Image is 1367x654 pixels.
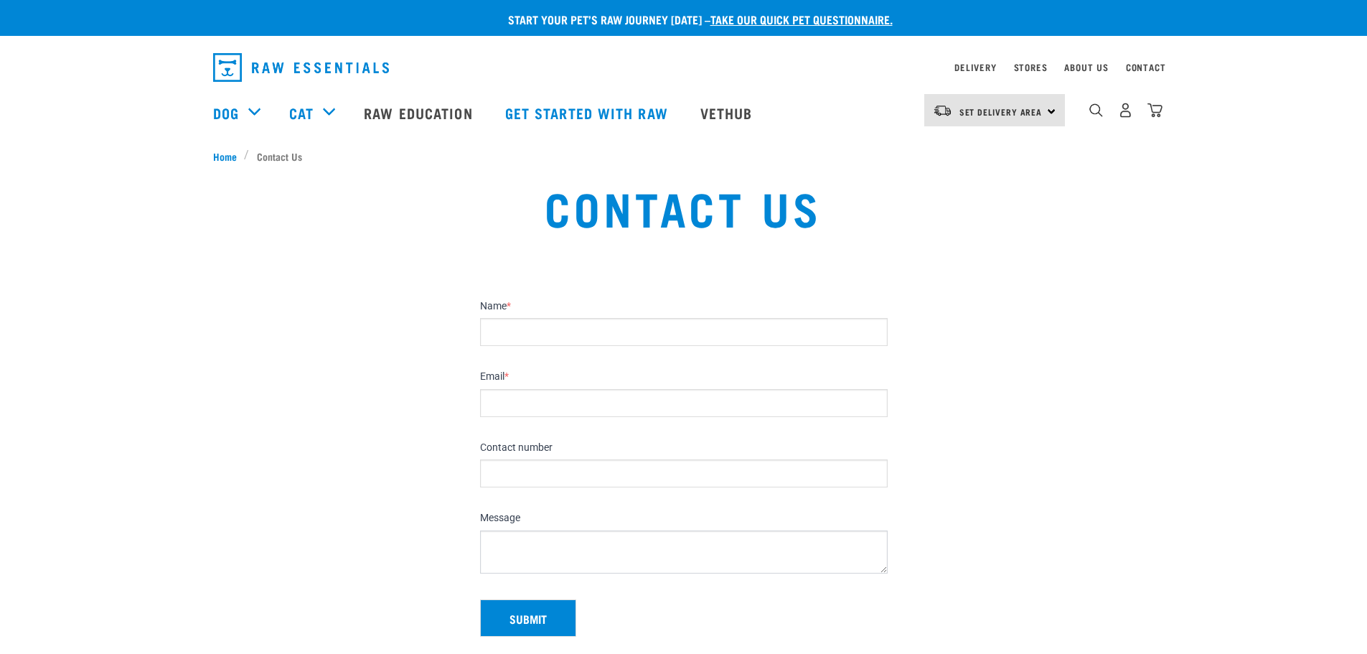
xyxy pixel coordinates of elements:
[480,300,888,313] label: Name
[491,84,686,141] a: Get started with Raw
[213,149,1155,164] nav: breadcrumbs
[213,149,237,164] span: Home
[1014,65,1048,70] a: Stores
[349,84,490,141] a: Raw Education
[213,102,239,123] a: Dog
[213,149,245,164] a: Home
[1118,103,1133,118] img: user.png
[480,370,888,383] label: Email
[289,102,314,123] a: Cat
[480,599,576,637] button: Submit
[1126,65,1166,70] a: Contact
[933,104,952,117] img: van-moving.png
[959,109,1043,114] span: Set Delivery Area
[1089,103,1103,117] img: home-icon-1@2x.png
[480,442,888,454] label: Contact number
[480,512,888,525] label: Message
[954,65,996,70] a: Delivery
[253,181,1113,233] h1: Contact Us
[213,53,389,82] img: Raw Essentials Logo
[1064,65,1108,70] a: About Us
[1147,103,1162,118] img: home-icon@2x.png
[686,84,771,141] a: Vethub
[710,16,893,22] a: take our quick pet questionnaire.
[202,47,1166,88] nav: dropdown navigation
